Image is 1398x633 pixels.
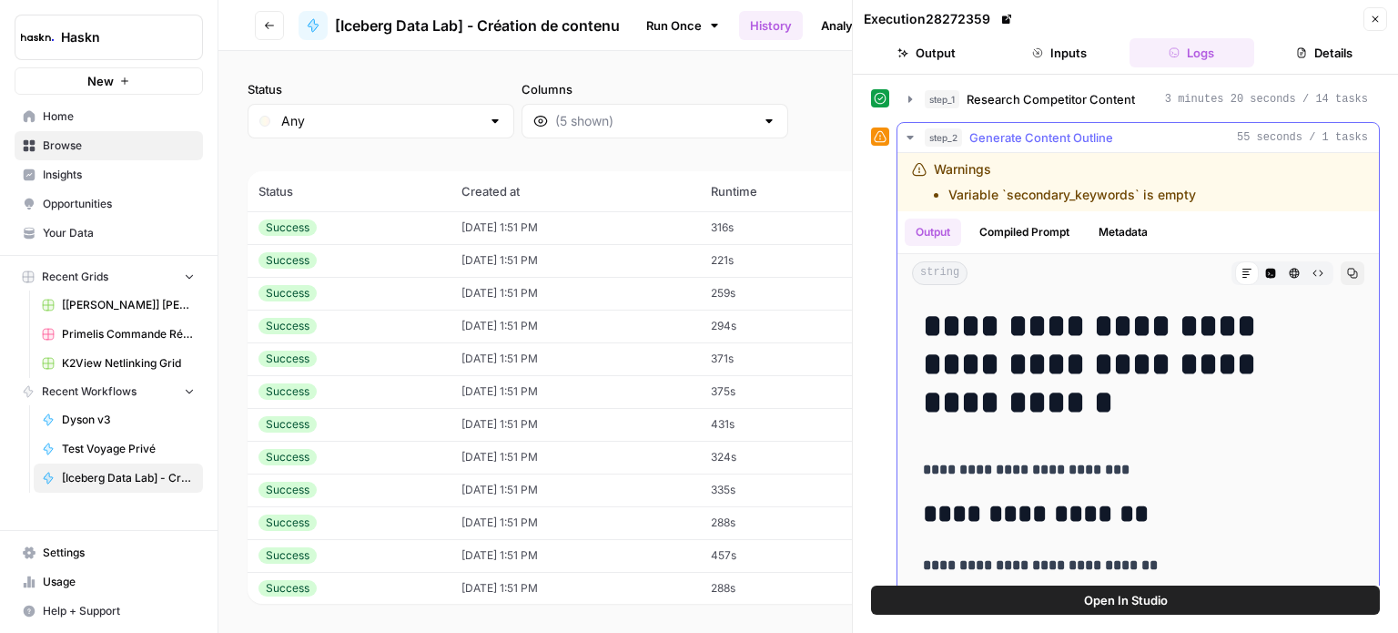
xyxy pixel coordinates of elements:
[43,574,195,590] span: Usage
[258,580,317,597] div: Success
[258,482,317,498] div: Success
[258,220,317,236] div: Success
[43,545,195,561] span: Settings
[451,441,700,474] td: [DATE] 1:51 PM
[864,10,1016,28] div: Execution 28272359
[700,441,873,474] td: 324s
[967,90,1135,108] span: Research Competitor Content
[700,539,873,572] td: 457s
[700,506,873,539] td: 288s
[248,80,514,98] label: Status
[258,547,317,564] div: Success
[1165,91,1368,107] span: 3 minutes 20 seconds / 14 tasks
[864,38,989,67] button: Output
[335,15,620,36] span: [Iceberg Data Lab] - Création de contenu
[451,342,700,375] td: [DATE] 1:51 PM
[700,375,873,408] td: 375s
[15,15,203,60] button: Workspace: Haskn
[451,277,700,310] td: [DATE] 1:51 PM
[42,383,137,400] span: Recent Workflows
[1130,38,1255,67] button: Logs
[15,597,203,626] button: Help + Support
[555,112,755,130] input: (5 shown)
[634,10,732,41] a: Run Once
[1261,38,1387,67] button: Details
[34,349,203,378] a: K2View Netlinking Grid
[258,416,317,433] div: Success
[43,138,195,154] span: Browse
[451,408,700,441] td: [DATE] 1:51 PM
[934,160,1196,204] div: Warnings
[969,128,1113,147] span: Generate Content Outline
[62,355,195,372] span: K2View Netlinking Grid
[299,11,620,40] a: [Iceberg Data Lab] - Création de contenu
[258,383,317,400] div: Success
[997,38,1122,67] button: Inputs
[43,108,195,125] span: Home
[1084,591,1168,609] span: Open In Studio
[968,219,1080,246] button: Compiled Prompt
[61,28,171,46] span: Haskn
[258,449,317,465] div: Success
[700,572,873,605] td: 288s
[43,196,195,212] span: Opportunities
[925,128,962,147] span: step_2
[258,252,317,269] div: Success
[62,297,195,313] span: [[PERSON_NAME]] [PERSON_NAME] & [PERSON_NAME] Test Grid (2)
[1237,129,1368,146] span: 55 seconds / 1 tasks
[258,318,317,334] div: Success
[1088,219,1159,246] button: Metadata
[34,405,203,434] a: Dyson v3
[248,171,451,211] th: Status
[700,310,873,342] td: 294s
[451,211,700,244] td: [DATE] 1:51 PM
[451,244,700,277] td: [DATE] 1:51 PM
[21,21,54,54] img: Haskn Logo
[905,219,961,246] button: Output
[43,225,195,241] span: Your Data
[15,378,203,405] button: Recent Workflows
[42,269,108,285] span: Recent Grids
[700,277,873,310] td: 259s
[15,538,203,567] a: Settings
[451,310,700,342] td: [DATE] 1:51 PM
[62,441,195,457] span: Test Voyage Privé
[15,263,203,291] button: Recent Grids
[522,80,788,98] label: Columns
[15,189,203,219] a: Opportunities
[281,112,481,130] input: Any
[62,412,195,428] span: Dyson v3
[87,72,114,90] span: New
[948,186,1196,204] li: Variable `secondary_keywords` is empty
[925,90,959,108] span: step_1
[15,567,203,597] a: Usage
[34,464,203,493] a: [Iceberg Data Lab] - Création de contenu
[451,171,700,211] th: Created at
[451,375,700,408] td: [DATE] 1:51 PM
[897,85,1379,114] button: 3 minutes 20 seconds / 14 tasks
[15,219,203,248] a: Your Data
[451,539,700,572] td: [DATE] 1:51 PM
[43,167,195,183] span: Insights
[912,261,967,285] span: string
[700,244,873,277] td: 221s
[34,291,203,320] a: [[PERSON_NAME]] [PERSON_NAME] & [PERSON_NAME] Test Grid (2)
[258,285,317,301] div: Success
[451,474,700,506] td: [DATE] 1:51 PM
[700,342,873,375] td: 371s
[700,171,873,211] th: Runtime
[62,470,195,486] span: [Iceberg Data Lab] - Création de contenu
[34,434,203,464] a: Test Voyage Privé
[810,11,885,40] a: Analytics
[43,603,195,619] span: Help + Support
[15,160,203,189] a: Insights
[739,11,803,40] a: History
[34,320,203,349] a: Primelis Commande Rédaction Netlinking (2).csv
[700,211,873,244] td: 316s
[258,515,317,531] div: Success
[700,408,873,441] td: 431s
[15,102,203,131] a: Home
[15,67,203,95] button: New
[897,123,1379,152] button: 55 seconds / 1 tasks
[700,474,873,506] td: 335s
